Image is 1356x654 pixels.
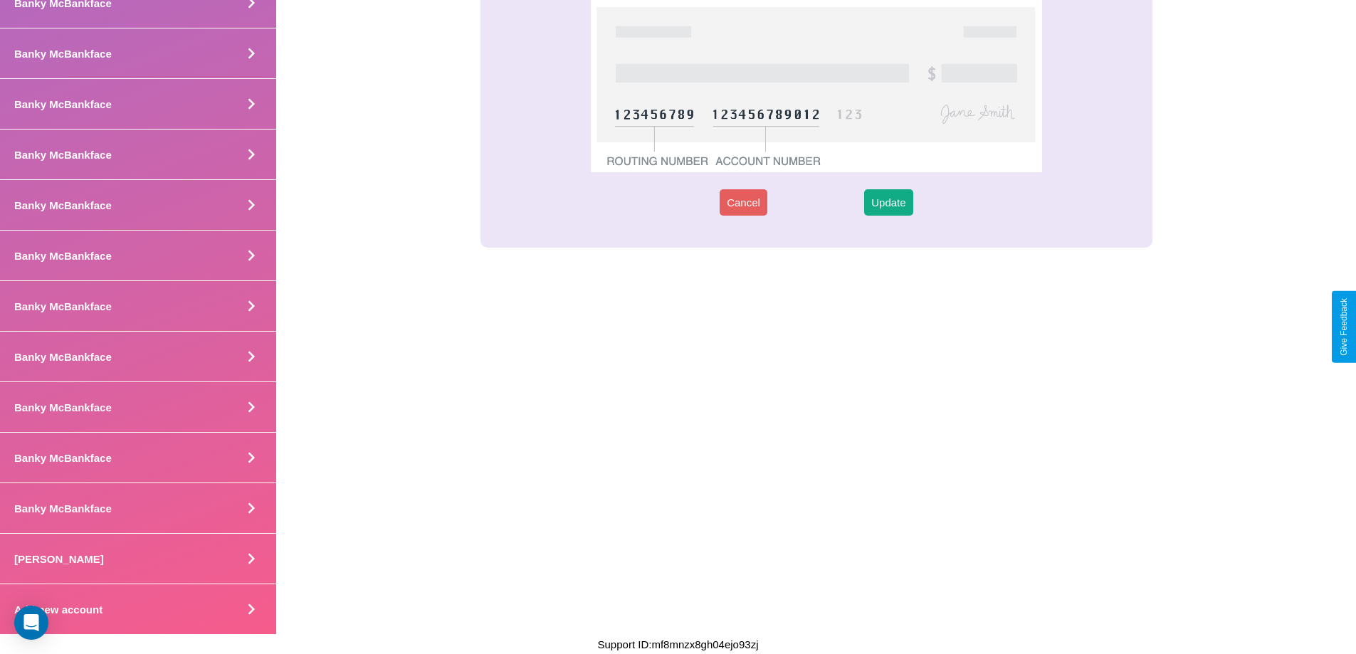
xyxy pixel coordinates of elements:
h4: Banky McBankface [14,401,112,413]
h4: Banky McBankface [14,300,112,312]
h4: Banky McBankface [14,502,112,515]
button: Cancel [720,189,767,216]
button: Update [864,189,913,216]
p: Support ID: mf8mnzx8gh04ejo93zj [598,635,759,654]
div: Give Feedback [1339,298,1349,356]
h4: Banky McBankface [14,452,112,464]
h4: Banky McBankface [14,98,112,110]
h4: Banky McBankface [14,149,112,161]
h4: Add new account [14,603,103,616]
h4: [PERSON_NAME] [14,553,104,565]
h4: Banky McBankface [14,351,112,363]
h4: Banky McBankface [14,250,112,262]
h4: Banky McBankface [14,48,112,60]
div: Open Intercom Messenger [14,606,48,640]
h4: Banky McBankface [14,199,112,211]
